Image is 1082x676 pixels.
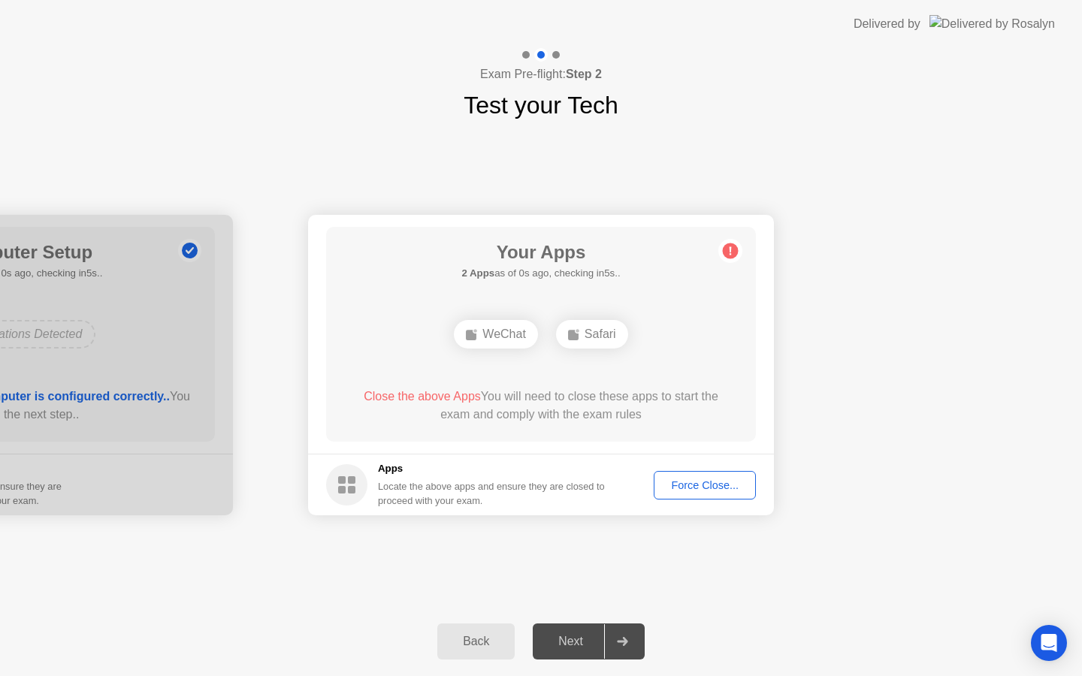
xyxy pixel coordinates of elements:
[461,267,494,279] b: 2 Apps
[378,461,606,476] h5: Apps
[1031,625,1067,661] div: Open Intercom Messenger
[659,479,751,491] div: Force Close...
[348,388,735,424] div: You will need to close these apps to start the exam and comply with the exam rules
[454,320,538,349] div: WeChat
[854,15,920,33] div: Delivered by
[533,623,645,659] button: Next
[480,65,602,83] h4: Exam Pre-flight:
[461,266,620,281] h5: as of 0s ago, checking in5s..
[437,623,515,659] button: Back
[566,68,602,80] b: Step 2
[364,390,481,403] span: Close the above Apps
[929,15,1055,32] img: Delivered by Rosalyn
[378,479,606,508] div: Locate the above apps and ensure they are closed to proceed with your exam.
[556,320,628,349] div: Safari
[442,635,510,648] div: Back
[461,239,620,266] h1: Your Apps
[654,471,756,499] button: Force Close...
[537,635,604,648] div: Next
[464,87,618,123] h1: Test your Tech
